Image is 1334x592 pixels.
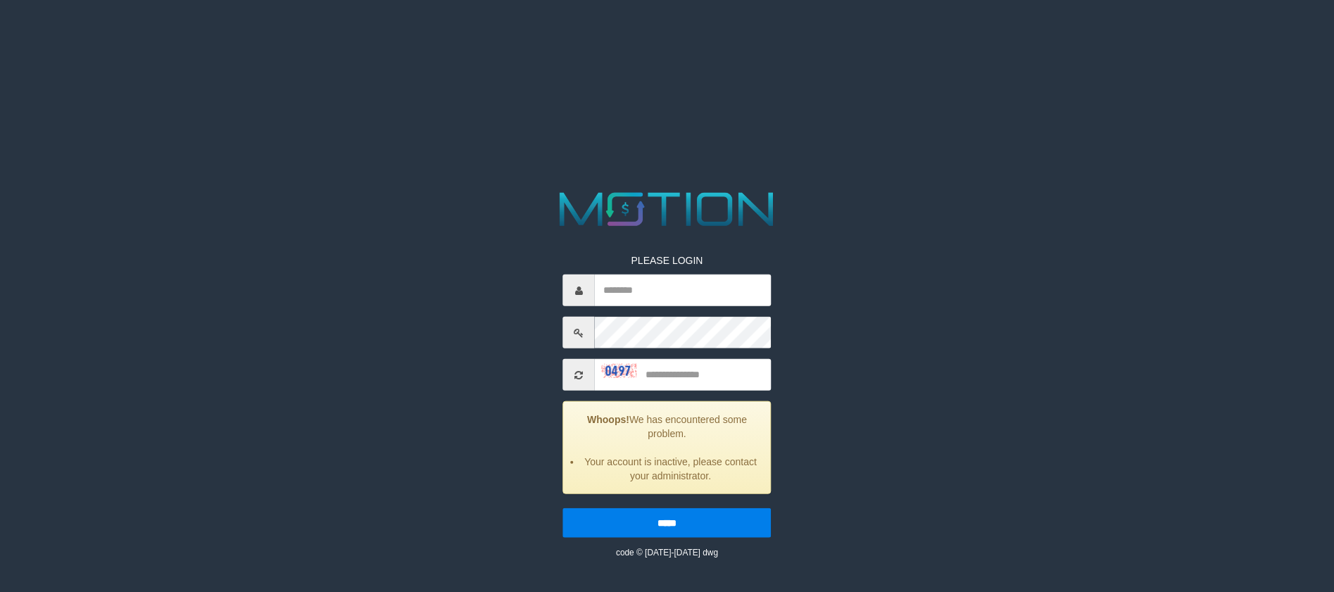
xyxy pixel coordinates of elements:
[587,414,629,425] strong: Whoops!
[602,363,637,377] img: captcha
[550,187,784,232] img: MOTION_logo.png
[563,253,772,267] p: PLEASE LOGIN
[581,455,760,483] li: Your account is inactive, please contact your administrator.
[563,401,772,494] div: We has encountered some problem.
[616,548,718,558] small: code © [DATE]-[DATE] dwg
